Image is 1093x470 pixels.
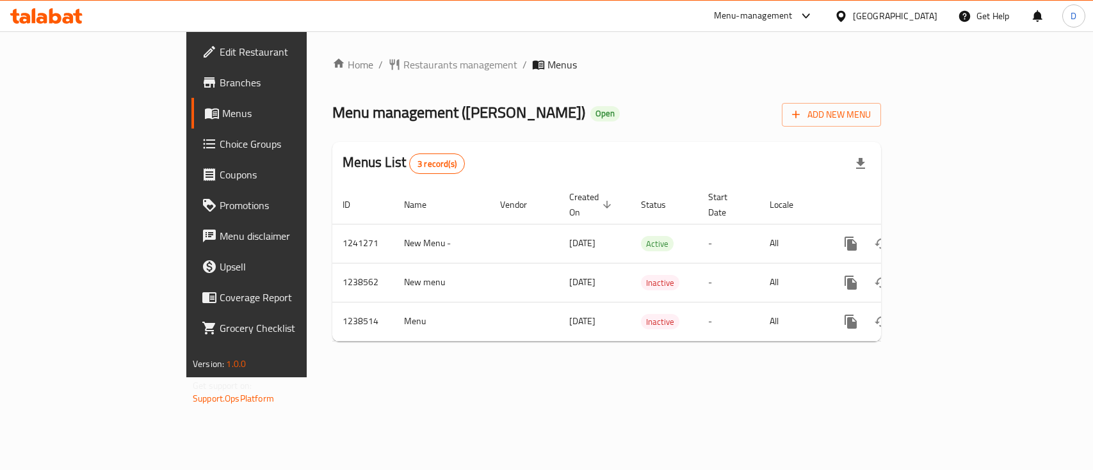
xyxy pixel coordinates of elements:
[569,235,595,251] span: [DATE]
[569,313,595,329] span: [DATE]
[853,9,937,23] div: [GEOGRAPHIC_DATA]
[394,302,490,341] td: Menu
[220,167,359,182] span: Coupons
[782,103,881,127] button: Add New Menu
[191,36,369,67] a: Edit Restaurant
[522,57,527,72] li: /
[394,263,490,302] td: New menu
[698,263,759,302] td: -
[332,98,585,127] span: Menu management ( [PERSON_NAME] )
[191,221,369,251] a: Menu disclaimer
[836,228,866,259] button: more
[343,197,367,212] span: ID
[698,224,759,263] td: -
[836,306,866,337] button: more
[193,356,224,372] span: Version:
[500,197,544,212] span: Vendor
[569,189,615,220] span: Created On
[191,159,369,190] a: Coupons
[394,224,490,263] td: New Menu -
[388,57,517,72] a: Restaurants management
[792,107,871,123] span: Add New Menu
[343,153,465,174] h2: Menus List
[220,320,359,336] span: Grocery Checklist
[641,237,674,251] span: Active
[547,57,577,72] span: Menus
[409,153,465,174] div: Total records count
[220,44,359,59] span: Edit Restaurant
[191,129,369,159] a: Choice Groups
[332,57,881,72] nav: breadcrumb
[191,190,369,221] a: Promotions
[759,263,825,302] td: All
[641,315,679,329] span: Inactive
[220,259,359,274] span: Upsell
[641,236,674,251] div: Active
[191,251,369,282] a: Upsell
[226,356,246,372] span: 1.0.0
[220,75,359,90] span: Branches
[590,106,620,121] div: Open
[708,189,744,220] span: Start Date
[641,197,683,212] span: Status
[759,302,825,341] td: All
[845,148,876,179] div: Export file
[191,67,369,98] a: Branches
[220,228,359,244] span: Menu disclaimer
[1071,9,1076,23] span: D
[403,57,517,72] span: Restaurants management
[404,197,443,212] span: Name
[866,267,897,298] button: Change Status
[641,276,679,290] span: Inactive
[220,198,359,213] span: Promotions
[191,282,369,313] a: Coverage Report
[220,136,359,152] span: Choice Groups
[866,228,897,259] button: Change Status
[191,313,369,343] a: Grocery Checklist
[866,306,897,337] button: Change Status
[193,377,252,394] span: Get support on:
[698,302,759,341] td: -
[332,185,969,341] table: enhanced table
[759,224,825,263] td: All
[714,8,793,24] div: Menu-management
[836,267,866,298] button: more
[220,290,359,305] span: Coverage Report
[641,314,679,329] div: Inactive
[825,185,969,224] th: Actions
[641,275,679,290] div: Inactive
[770,197,810,212] span: Locale
[569,274,595,290] span: [DATE]
[222,106,359,121] span: Menus
[410,158,464,170] span: 3 record(s)
[590,108,620,119] span: Open
[193,390,274,407] a: Support.OpsPlatform
[378,57,383,72] li: /
[191,98,369,129] a: Menus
